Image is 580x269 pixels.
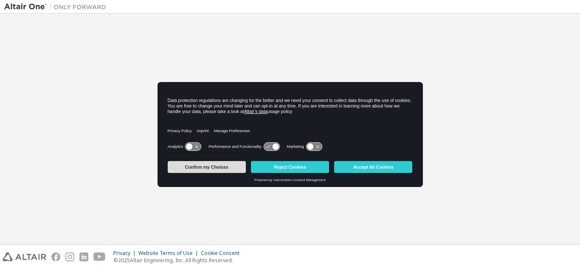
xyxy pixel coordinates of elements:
[79,252,88,261] img: linkedin.svg
[113,250,138,257] div: Privacy
[93,252,106,261] img: youtube.svg
[113,257,245,264] p: © 2025 Altair Engineering, Inc. All Rights Reserved.
[65,252,74,261] img: instagram.svg
[4,3,110,11] img: Altair One
[138,250,201,257] div: Website Terms of Use
[3,252,46,261] img: altair_logo.svg
[51,252,60,261] img: facebook.svg
[201,250,245,257] div: Cookie Consent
